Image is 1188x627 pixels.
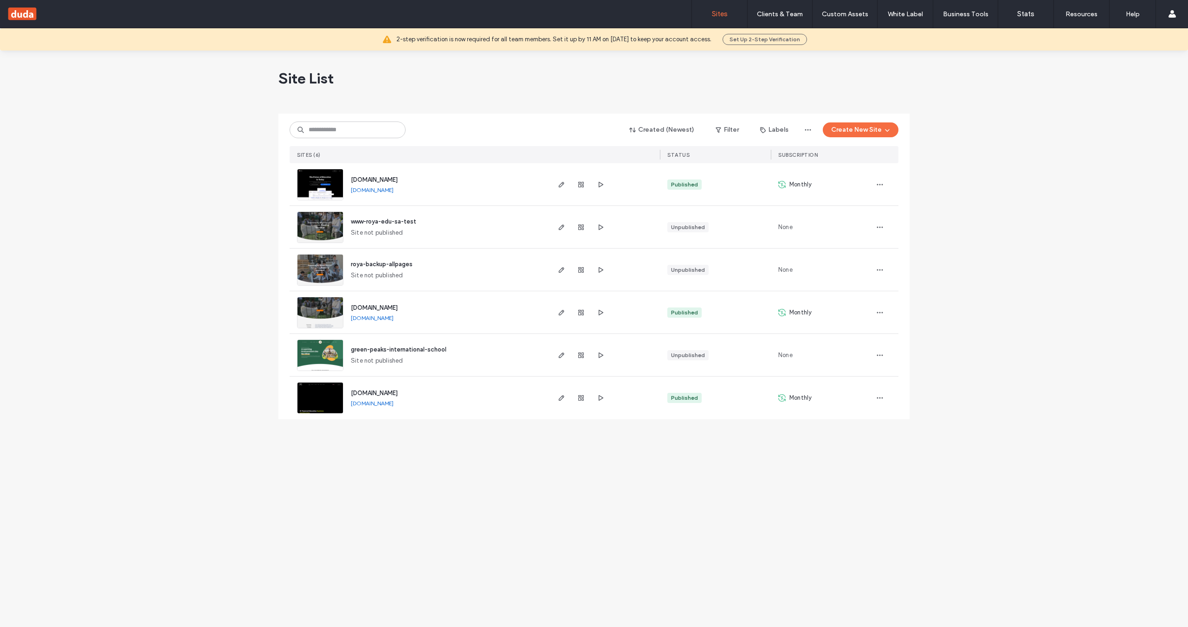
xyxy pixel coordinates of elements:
span: Monthly [789,180,812,189]
button: Set Up 2-Step Verification [723,34,807,45]
a: [DOMAIN_NAME] [351,186,394,193]
label: Sites [712,10,728,18]
button: Create New Site [823,122,898,137]
label: Resources [1065,10,1098,18]
button: Labels [752,122,797,137]
span: Site not published [351,356,403,365]
label: Stats [1017,10,1034,18]
a: roya-backup-allpages [351,261,413,268]
div: Published [671,394,698,402]
a: [DOMAIN_NAME] [351,304,398,311]
label: Custom Assets [822,10,868,18]
span: SUBSCRIPTION [778,152,818,158]
span: Site List [278,69,334,88]
span: Site not published [351,228,403,237]
span: SITES (6) [297,152,321,158]
div: Unpublished [671,266,705,274]
label: Business Tools [943,10,988,18]
label: Clients & Team [757,10,803,18]
span: STATUS [667,152,690,158]
span: Monthly [789,393,812,403]
span: None [778,351,793,360]
div: Published [671,308,698,317]
div: Unpublished [671,223,705,231]
label: White Label [888,10,923,18]
span: Site not published [351,271,403,280]
a: [DOMAIN_NAME] [351,400,394,407]
button: Filter [706,122,748,137]
a: [DOMAIN_NAME] [351,176,398,183]
a: green-peaks-international-school [351,346,446,353]
span: None [778,265,793,275]
label: Help [1126,10,1140,18]
a: [DOMAIN_NAME] [351,390,398,397]
span: Monthly [789,308,812,317]
div: Unpublished [671,351,705,359]
div: Published [671,180,698,189]
a: [DOMAIN_NAME] [351,314,394,321]
a: www-roya-edu-sa-test [351,218,416,225]
span: 2-step verification is now required for all team members. Set it up by 11 AM on [DATE] to keep yo... [396,35,711,44]
button: Created (Newest) [621,122,703,137]
span: None [778,223,793,232]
